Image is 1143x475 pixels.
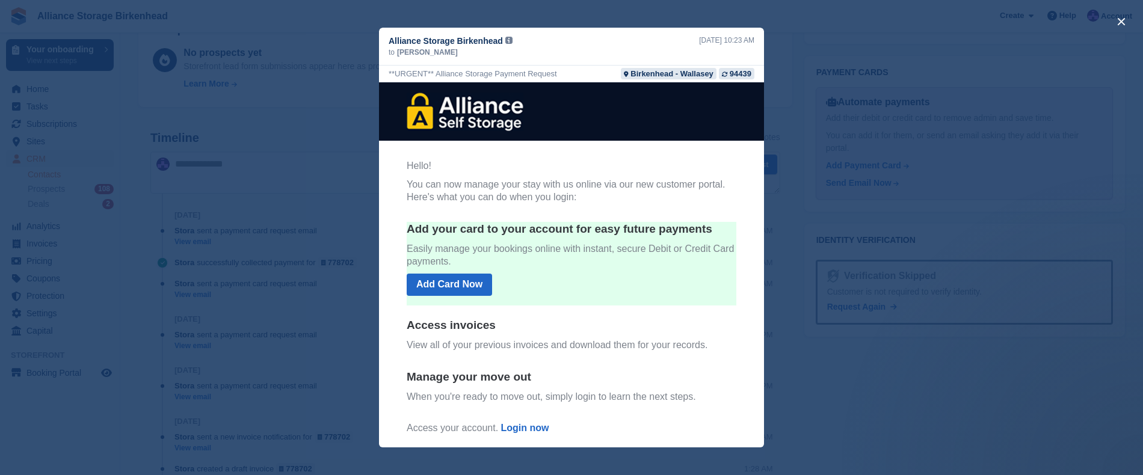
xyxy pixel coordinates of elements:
img: Alliance Storage Birkenhead Logo [28,10,144,49]
span: to [389,47,395,58]
div: 94439 [730,68,751,79]
p: Access your account. [28,340,357,352]
a: Birkenhead - Wallasey [621,68,716,79]
p: You can now manage your stay with us online via our new customer portal. Here's what you can do w... [28,96,357,121]
div: [DATE] 10:23 AM [699,35,754,46]
div: **URGENT** Alliance Storage Payment Request [389,68,557,79]
a: 94439 [719,68,754,79]
a: Login now [122,340,170,351]
h5: Access invoices [28,236,357,251]
div: Birkenhead - Wallasey [630,68,713,79]
span: [PERSON_NAME] [397,47,458,58]
h5: Add your card to your account for easy future payments [28,139,357,155]
p: When you're ready to move out, simply login to learn the next steps. [28,308,357,321]
a: Add Card Now [28,191,113,213]
span: Alliance Storage Birkenhead [389,35,503,47]
button: close [1112,12,1131,31]
img: icon-info-grey-7440780725fd019a000dd9b08b2336e03edf1995a4989e88bcd33f0948082b44.svg [505,37,513,44]
p: View all of your previous invoices and download them for your records. [28,257,357,269]
h5: Manage your move out [28,287,357,302]
p: Hello! [28,78,357,90]
p: Easily manage your bookings online with instant, secure Debit or Credit Card payments. [28,161,357,186]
